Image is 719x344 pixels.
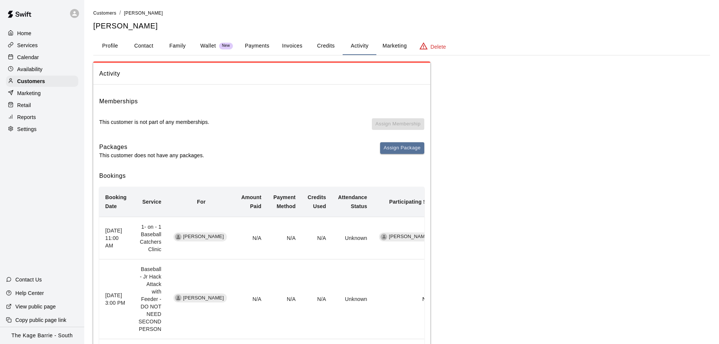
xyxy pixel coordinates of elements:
[389,199,435,205] b: Participating Staff
[380,142,424,154] button: Assign Package
[17,42,38,49] p: Services
[380,234,387,240] div: Cole White
[309,37,343,55] button: Credits
[343,37,376,55] button: Activity
[6,64,78,75] a: Availability
[127,37,161,55] button: Contact
[15,276,42,283] p: Contact Us
[124,10,163,16] span: [PERSON_NAME]
[175,295,182,301] div: Mason Woods
[93,21,710,31] h5: [PERSON_NAME]
[12,332,73,340] p: The Kage Barrie - South
[180,295,227,302] span: [PERSON_NAME]
[99,142,204,152] h6: Packages
[99,152,204,159] p: This customer does not have any packages.
[431,43,446,51] p: Delete
[235,217,267,259] td: N/A
[99,97,138,106] h6: Memberships
[379,295,435,303] p: None
[17,77,45,85] p: Customers
[17,101,31,109] p: Retail
[301,217,332,259] td: N/A
[267,217,301,259] td: N/A
[17,89,41,97] p: Marketing
[273,194,295,209] b: Payment Method
[93,37,127,55] button: Profile
[180,233,227,240] span: [PERSON_NAME]
[17,125,37,133] p: Settings
[6,112,78,123] a: Reports
[241,194,261,209] b: Amount Paid
[332,217,373,259] td: Unknown
[6,88,78,99] a: Marketing
[301,259,332,339] td: N/A
[372,118,424,136] span: You don't have any memberships
[15,303,56,310] p: View public page
[17,66,43,73] p: Availability
[332,259,373,339] td: Unknown
[99,118,209,126] p: This customer is not part of any memberships.
[379,232,433,241] div: [PERSON_NAME]
[119,9,121,17] li: /
[17,113,36,121] p: Reports
[93,37,710,55] div: basic tabs example
[376,37,413,55] button: Marketing
[161,37,194,55] button: Family
[200,42,216,50] p: Wallet
[6,76,78,87] a: Customers
[6,124,78,135] a: Settings
[6,40,78,51] a: Services
[15,316,66,324] p: Copy public page link
[219,43,233,48] span: New
[99,217,133,259] th: [DATE] 11:00 AM
[105,194,127,209] b: Booking Date
[275,37,309,55] button: Invoices
[6,52,78,63] a: Calendar
[239,37,275,55] button: Payments
[99,69,424,79] span: Activity
[307,194,326,209] b: Credits Used
[235,259,267,339] td: N/A
[6,100,78,111] a: Retail
[386,233,433,240] span: [PERSON_NAME]
[99,171,424,181] h6: Bookings
[267,259,301,339] td: N/A
[15,289,44,297] p: Help Center
[6,28,78,39] a: Home
[17,30,31,37] p: Home
[93,9,710,17] nav: breadcrumb
[197,199,206,205] b: For
[142,199,161,205] b: Service
[99,259,133,339] th: [DATE] 3:00 PM
[133,217,167,259] td: 1- on - 1 Baseball Catchers Clinic
[93,10,116,16] a: Customers
[17,54,39,61] p: Calendar
[338,194,367,209] b: Attendance Status
[175,234,182,240] div: Mason Woods
[133,259,167,339] td: Baseball - Jr Hack Attack with Feeder - DO NOT NEED SECOND PERSON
